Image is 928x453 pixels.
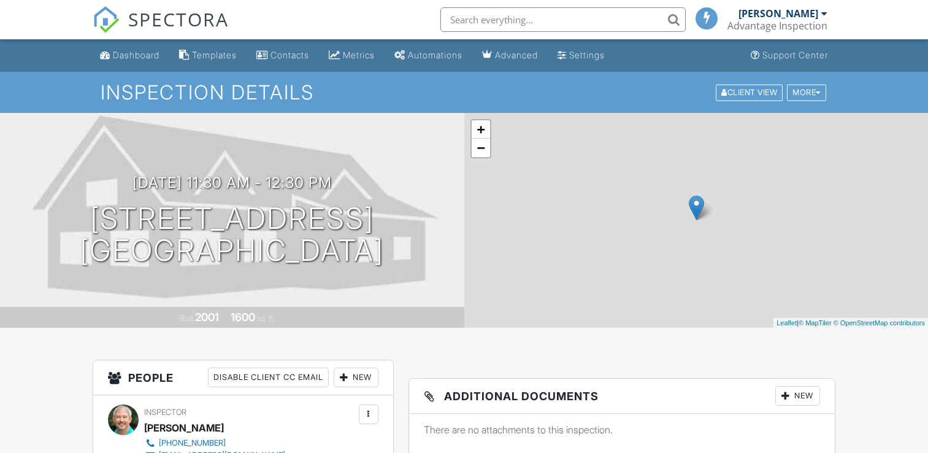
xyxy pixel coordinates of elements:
[440,7,686,32] input: Search everything...
[93,6,120,33] img: The Best Home Inspection Software - Spectora
[472,120,490,139] a: Zoom in
[101,82,827,103] h1: Inspection Details
[569,50,605,60] div: Settings
[144,419,224,437] div: [PERSON_NAME]
[762,50,828,60] div: Support Center
[231,311,255,323] div: 1600
[389,44,467,67] a: Automations (Basic)
[727,20,827,32] div: Advantage Inspection
[195,311,219,323] div: 2001
[787,84,826,101] div: More
[773,318,928,328] div: |
[409,379,835,414] h3: Additional Documents
[799,319,832,327] a: © MapTiler
[477,44,543,67] a: Advanced
[208,368,329,387] div: Disable Client CC Email
[834,319,925,327] a: © OpenStreetMap contributors
[144,437,285,449] a: [PHONE_NUMBER]
[192,50,237,60] div: Templates
[334,368,378,387] div: New
[113,50,159,60] div: Dashboard
[270,50,309,60] div: Contacts
[80,203,384,268] h1: [STREET_ADDRESS] [GEOGRAPHIC_DATA]
[408,50,462,60] div: Automations
[495,50,538,60] div: Advanced
[93,360,393,395] h3: People
[128,6,229,32] span: SPECTORA
[472,139,490,157] a: Zoom out
[716,84,783,101] div: Client View
[159,438,226,448] div: [PHONE_NUMBER]
[715,87,786,96] a: Client View
[132,174,332,191] h3: [DATE] 11:30 am - 12:30 pm
[93,17,229,42] a: SPECTORA
[95,44,164,67] a: Dashboard
[746,44,833,67] a: Support Center
[343,50,375,60] div: Metrics
[174,44,242,67] a: Templates
[777,319,797,327] a: Leaflet
[144,408,186,417] span: Inspector
[257,314,274,323] span: sq. ft.
[738,7,818,20] div: [PERSON_NAME]
[324,44,380,67] a: Metrics
[251,44,314,67] a: Contacts
[775,386,820,406] div: New
[424,423,820,436] p: There are no attachments to this inspection.
[553,44,610,67] a: Settings
[180,314,193,323] span: Built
